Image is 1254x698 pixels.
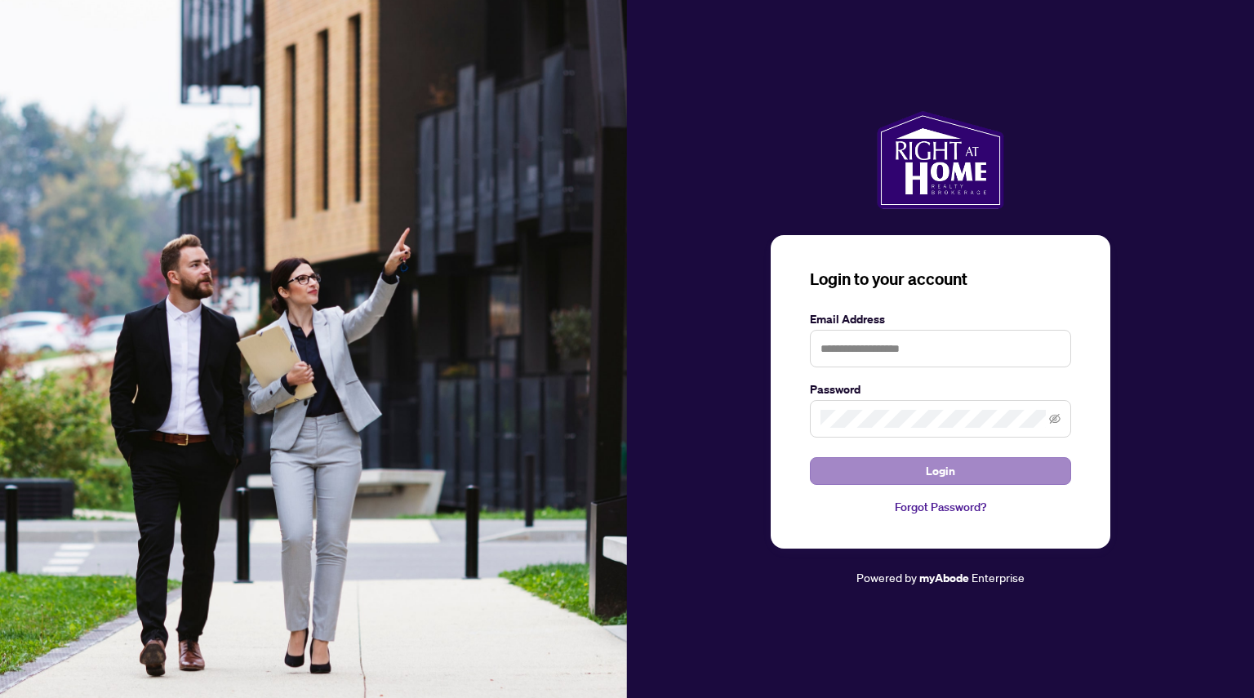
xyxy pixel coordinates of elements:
label: Email Address [810,310,1071,328]
h3: Login to your account [810,268,1071,291]
span: Login [926,458,955,484]
span: eye-invisible [1049,413,1061,425]
span: Enterprise [972,570,1025,585]
label: Password [810,380,1071,398]
img: ma-logo [877,111,1003,209]
a: Forgot Password? [810,498,1071,516]
button: Login [810,457,1071,485]
span: Powered by [856,570,917,585]
a: myAbode [919,569,969,587]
